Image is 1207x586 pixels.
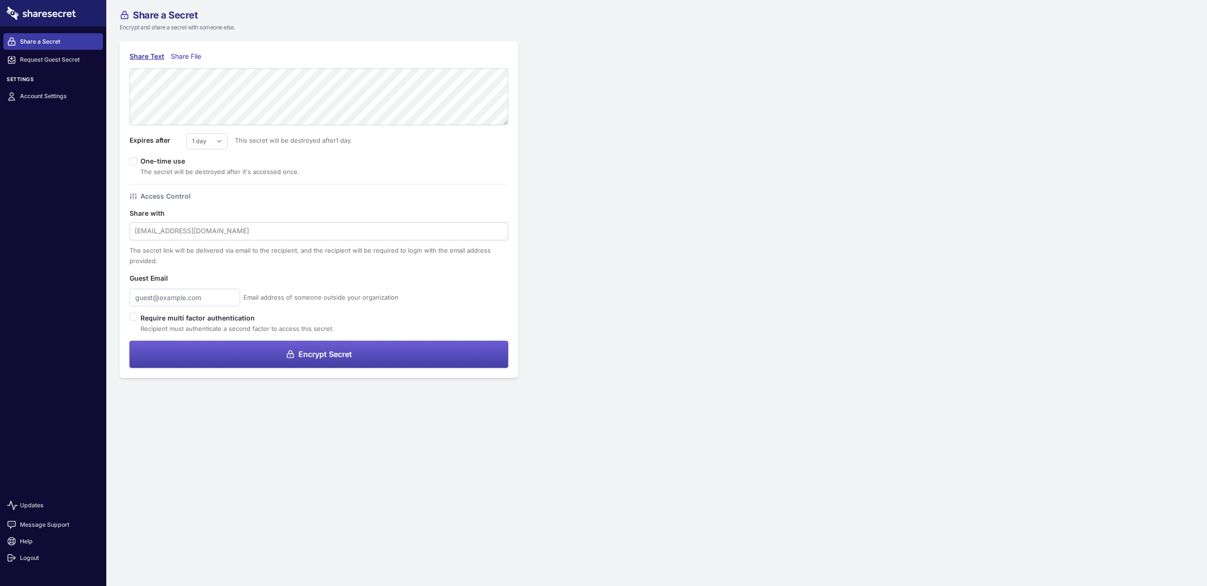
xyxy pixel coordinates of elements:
[3,549,103,566] a: Logout
[130,51,164,62] div: Share Text
[298,350,352,358] span: Encrypt Secret
[130,273,186,284] label: Guest Email
[140,191,191,201] h4: Access Control
[3,76,103,86] h3: Settings
[3,533,103,549] a: Help
[130,289,240,306] input: guest@example.com
[140,313,334,323] label: Require multi factor authentication
[171,51,205,62] div: Share File
[228,135,352,146] span: This secret will be destroyed after 1 day .
[140,166,299,177] div: The secret will be destroyed after it's accessed once.
[140,157,192,165] label: One-time use
[3,52,103,68] a: Request Guest Secret
[3,33,103,50] a: Share a Secret
[3,516,103,533] a: Message Support
[3,88,103,105] a: Account Settings
[140,325,334,332] span: Recipient must authenticate a second factor to access this secret.
[243,292,399,302] span: Email address of someone outside your organization
[130,135,186,146] label: Expires after
[133,10,197,20] span: Share a Secret
[130,247,491,265] span: The secret link will be delivered via email to the recipient, and the recipient will be required ...
[130,208,186,219] label: Share with
[120,23,571,32] p: Encrypt and share a secret with someone else.
[130,341,508,368] button: Encrypt Secret
[3,494,103,516] a: Updates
